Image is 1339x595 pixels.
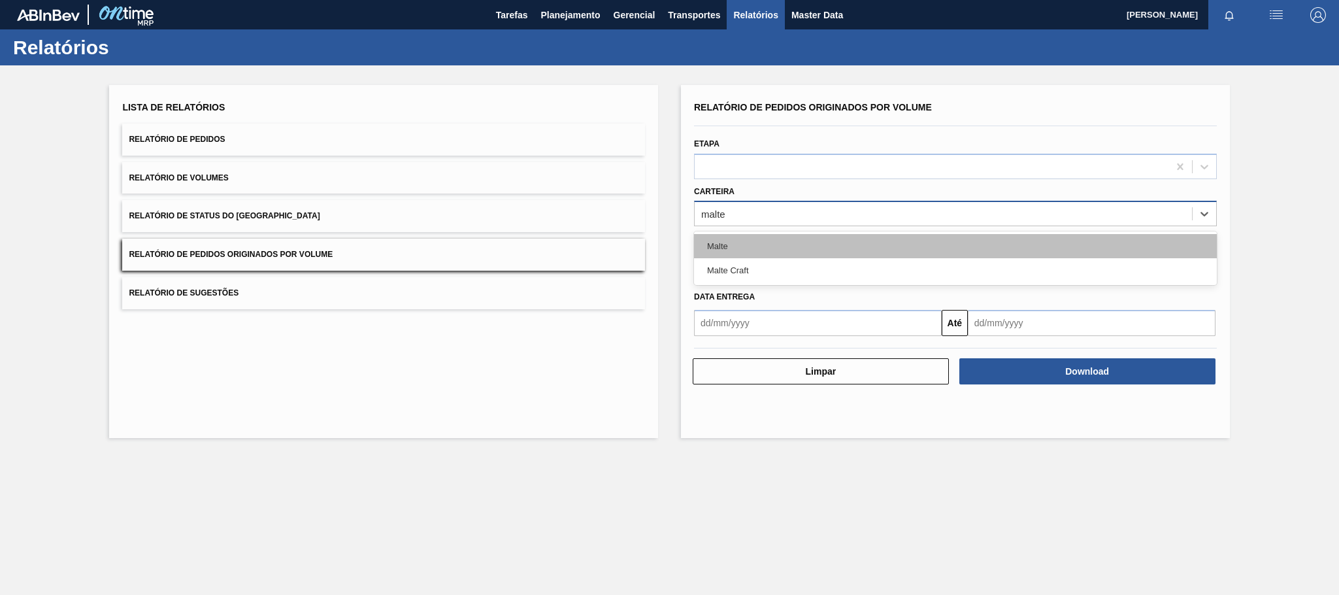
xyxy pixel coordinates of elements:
[122,162,645,194] button: Relatório de Volumes
[694,234,1217,258] div: Malte
[959,358,1215,384] button: Download
[13,40,245,55] h1: Relatórios
[694,310,942,336] input: dd/mm/yyyy
[122,102,225,112] span: Lista de Relatórios
[693,358,949,384] button: Limpar
[694,258,1217,282] div: Malte Craft
[791,7,843,23] span: Master Data
[1268,7,1284,23] img: userActions
[122,200,645,232] button: Relatório de Status do [GEOGRAPHIC_DATA]
[129,250,333,259] span: Relatório de Pedidos Originados por Volume
[942,310,968,336] button: Até
[122,124,645,156] button: Relatório de Pedidos
[614,7,655,23] span: Gerencial
[17,9,80,21] img: TNhmsLtSVTkK8tSr43FrP2fwEKptu5GPRR3wAAAABJRU5ErkJggg==
[694,292,755,301] span: Data entrega
[1208,6,1250,24] button: Notificações
[129,173,228,182] span: Relatório de Volumes
[694,139,719,148] label: Etapa
[129,135,225,144] span: Relatório de Pedidos
[694,187,735,196] label: Carteira
[540,7,600,23] span: Planejamento
[122,277,645,309] button: Relatório de Sugestões
[129,288,239,297] span: Relatório de Sugestões
[733,7,778,23] span: Relatórios
[1310,7,1326,23] img: Logout
[968,310,1215,336] input: dd/mm/yyyy
[496,7,528,23] span: Tarefas
[122,239,645,271] button: Relatório de Pedidos Originados por Volume
[129,211,320,220] span: Relatório de Status do [GEOGRAPHIC_DATA]
[668,7,720,23] span: Transportes
[694,102,932,112] span: Relatório de Pedidos Originados por Volume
